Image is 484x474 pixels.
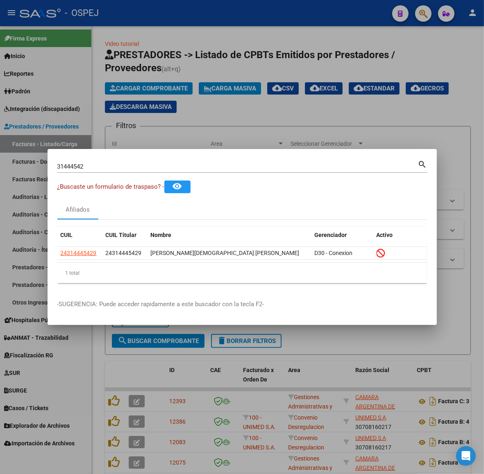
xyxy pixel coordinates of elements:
span: 24314445429 [106,250,142,256]
div: Open Intercom Messenger [456,446,476,466]
mat-icon: remove_red_eye [173,181,182,191]
div: 1 total [57,263,427,283]
p: -SUGERENCIA: Puede acceder rapidamente a este buscador con la tecla F2- [57,300,427,309]
span: 24314445429 [61,250,97,256]
datatable-header-cell: CUIL Titular [102,226,148,244]
mat-icon: search [418,159,427,169]
datatable-header-cell: Nombre [148,226,311,244]
span: Activo [377,232,393,238]
span: CUIL [61,232,73,238]
datatable-header-cell: CUIL [57,226,102,244]
datatable-header-cell: Gerenciador [311,226,373,244]
span: Gerenciador [315,232,347,238]
span: D30 - Conexion [315,250,353,256]
span: ¿Buscaste un formulario de traspaso? - [57,183,164,190]
span: CUIL Titular [106,232,137,238]
span: Nombre [151,232,172,238]
div: [PERSON_NAME][DEMOGRAPHIC_DATA] [PERSON_NAME] [151,248,308,258]
datatable-header-cell: Activo [373,226,427,244]
div: Afiliados [66,205,90,214]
